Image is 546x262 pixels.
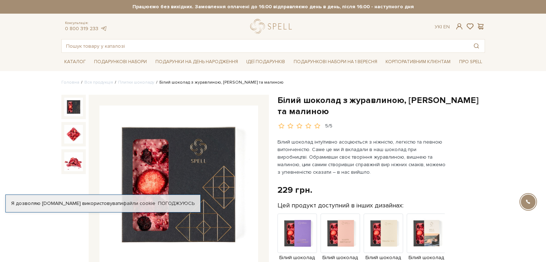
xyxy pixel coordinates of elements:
[456,56,485,67] a: Про Spell
[468,39,485,52] button: Пошук товару у каталозі
[64,152,83,171] img: Білий шоколад з журавлиною, вишнею та малиною
[243,56,288,67] a: Ідеї подарунків
[153,56,241,67] a: Подарунки на День народження
[62,39,468,52] input: Пошук товару у каталозі
[277,95,485,117] h1: Білий шоколад з журавлиною, [PERSON_NAME] та малиною
[250,19,295,34] a: logo
[65,21,107,25] span: Консультація:
[277,138,446,176] p: Білий шоколад інтуїтивно асоціюється з ніжністю, легкістю та певною витонченістю. Саме це ми й вк...
[364,214,403,253] img: Продукт
[118,80,154,85] a: Плитки шоколаду
[61,80,79,85] a: Головна
[65,25,98,32] a: 0 800 319 233
[84,80,113,85] a: Вся продукція
[277,184,312,196] div: 229 грн.
[158,200,195,207] a: Погоджуюсь
[154,79,284,86] li: Білий шоколад з журавлиною, [PERSON_NAME] та малиною
[277,214,317,253] img: Продукт
[100,25,107,32] a: telegram
[383,56,453,68] a: Корпоративним клієнтам
[61,4,485,10] strong: Працюємо без вихідних. Замовлення оплачені до 16:00 відправляємо день в день, після 16:00 - насту...
[443,24,450,30] a: En
[441,24,442,30] span: |
[325,123,332,130] div: 5/5
[91,56,150,67] a: Подарункові набори
[291,56,380,68] a: Подарункові набори на 1 Вересня
[435,24,450,30] div: Ук
[407,214,446,253] img: Продукт
[64,125,83,144] img: Білий шоколад з журавлиною, вишнею та малиною
[123,200,155,206] a: файли cookie
[6,200,200,207] div: Я дозволяю [DOMAIN_NAME] використовувати
[64,98,83,116] img: Білий шоколад з журавлиною, вишнею та малиною
[61,56,89,67] a: Каталог
[321,214,360,253] img: Продукт
[277,201,403,210] label: Цей продукт доступний в інших дизайнах:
